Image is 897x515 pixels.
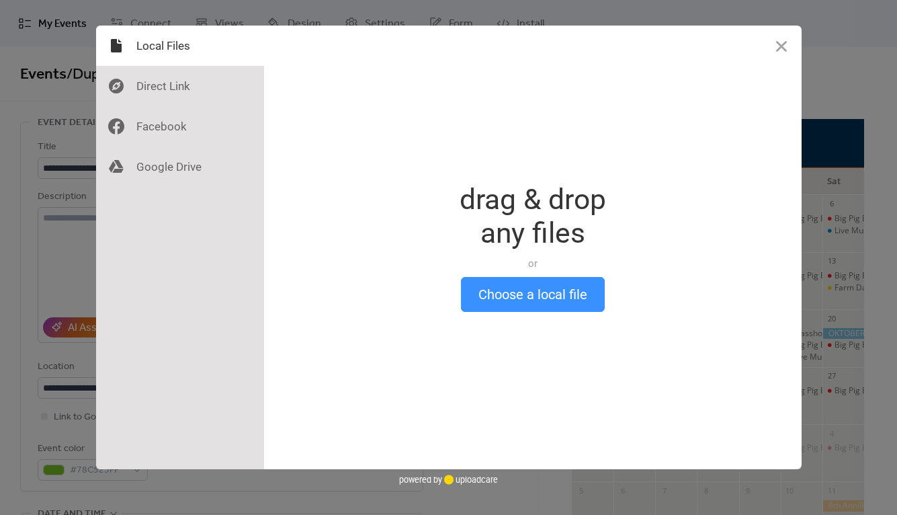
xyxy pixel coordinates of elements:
[442,475,498,485] a: uploadcare
[399,469,498,489] div: powered by
[96,66,264,106] div: Direct Link
[460,257,606,270] div: or
[96,26,264,66] div: Local Files
[96,106,264,147] div: Facebook
[761,26,802,66] button: Close
[460,183,606,250] div: drag & drop any files
[96,147,264,187] div: Google Drive
[461,277,605,312] button: Choose a local file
